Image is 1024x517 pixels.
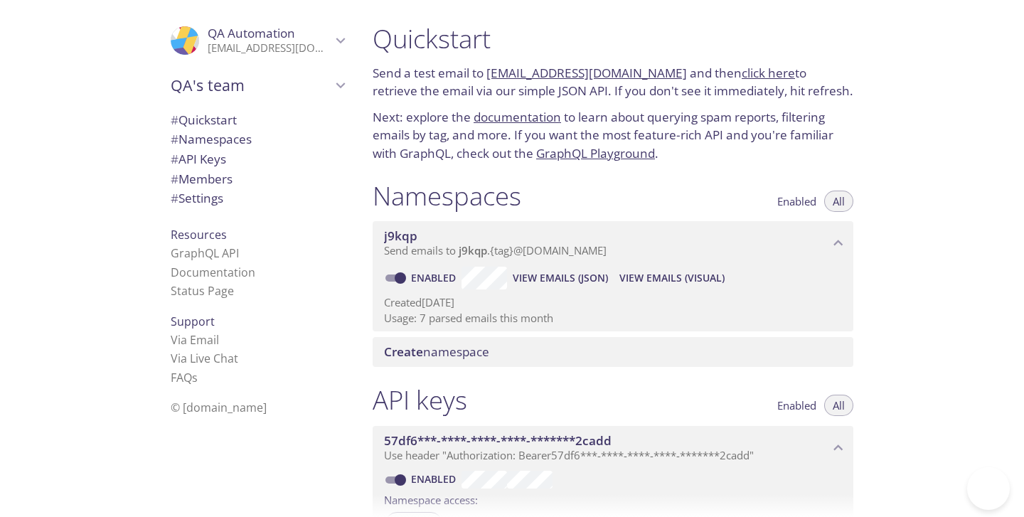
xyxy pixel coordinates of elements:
[159,129,356,149] div: Namespaces
[967,467,1010,510] iframe: Help Scout Beacon - Open
[384,489,478,509] label: Namespace access:
[513,270,608,287] span: View Emails (JSON)
[171,190,178,206] span: #
[373,221,853,265] div: j9kqp namespace
[192,370,198,385] span: s
[159,17,356,64] div: QA Automation
[373,108,853,163] p: Next: explore the to learn about querying spam reports, filtering emails by tag, and more. If you...
[824,395,853,416] button: All
[769,395,825,416] button: Enabled
[171,190,223,206] span: Settings
[536,145,655,161] a: GraphQL Playground
[373,64,853,100] p: Send a test email to and then to retrieve the email via our simple JSON API. If you don't see it ...
[619,270,725,287] span: View Emails (Visual)
[384,228,417,244] span: j9kqp
[409,472,462,486] a: Enabled
[159,67,356,104] div: QA's team
[159,110,356,130] div: Quickstart
[171,265,255,280] a: Documentation
[171,332,219,348] a: Via Email
[486,65,687,81] a: [EMAIL_ADDRESS][DOMAIN_NAME]
[208,41,331,55] p: [EMAIL_ADDRESS][DOMAIN_NAME]
[171,171,233,187] span: Members
[171,314,215,329] span: Support
[409,271,462,284] a: Enabled
[159,149,356,169] div: API Keys
[384,343,489,360] span: namespace
[171,245,239,261] a: GraphQL API
[384,295,842,310] p: Created [DATE]
[373,337,853,367] div: Create namespace
[171,112,237,128] span: Quickstart
[373,180,521,212] h1: Namespaces
[384,311,842,326] p: Usage: 7 parsed emails this month
[384,243,607,257] span: Send emails to . {tag} @[DOMAIN_NAME]
[208,25,295,41] span: QA Automation
[769,191,825,212] button: Enabled
[159,169,356,189] div: Members
[171,131,252,147] span: Namespaces
[614,267,730,289] button: View Emails (Visual)
[742,65,795,81] a: click here
[171,400,267,415] span: © [DOMAIN_NAME]
[171,151,178,167] span: #
[171,227,227,242] span: Resources
[459,243,487,257] span: j9kqp
[171,112,178,128] span: #
[171,351,238,366] a: Via Live Chat
[171,131,178,147] span: #
[507,267,614,289] button: View Emails (JSON)
[171,171,178,187] span: #
[171,151,226,167] span: API Keys
[824,191,853,212] button: All
[171,370,198,385] a: FAQ
[373,384,467,416] h1: API keys
[171,75,331,95] span: QA's team
[159,188,356,208] div: Team Settings
[373,23,853,55] h1: Quickstart
[474,109,561,125] a: documentation
[384,343,423,360] span: Create
[171,283,234,299] a: Status Page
